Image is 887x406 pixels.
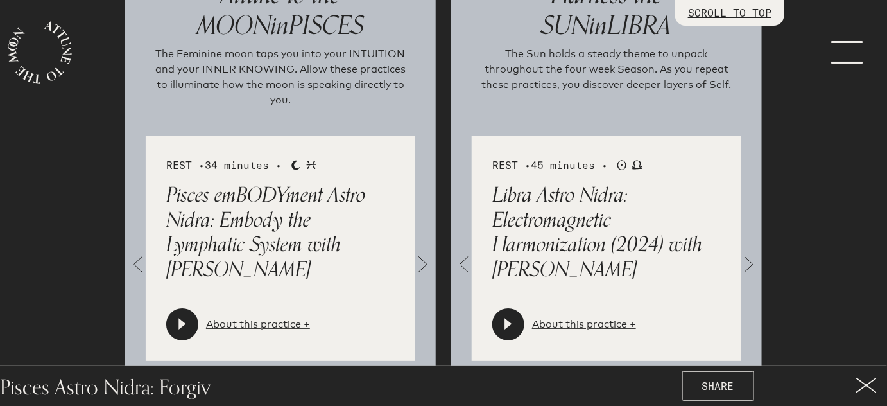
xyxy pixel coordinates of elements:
p: The Sun holds a steady theme to unpack throughout the four week Season. As you repeat these pract... [477,46,736,110]
a: About this practice + [532,317,636,332]
button: SHARE [682,371,754,401]
div: REST • [492,157,721,173]
p: SCROLL TO TOP [688,5,771,21]
a: About this practice + [206,317,310,332]
div: REST • [166,157,395,173]
span: in [271,4,289,47]
span: in [590,4,608,47]
p: The Feminine moon taps you into your INTUITION and your INNER KNOWING. Allow these practices to i... [151,46,410,110]
p: Pisces emBODYment Astro Nidra: Embody the Lymphatic System with [PERSON_NAME] [166,183,395,282]
p: Libra Astro Nidra: Electromagnetic Harmonization (2024) with [PERSON_NAME] [492,183,721,282]
span: 45 minutes • [531,159,608,172]
span: SHARE [702,378,734,394]
span: 34 minutes • [205,159,282,172]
